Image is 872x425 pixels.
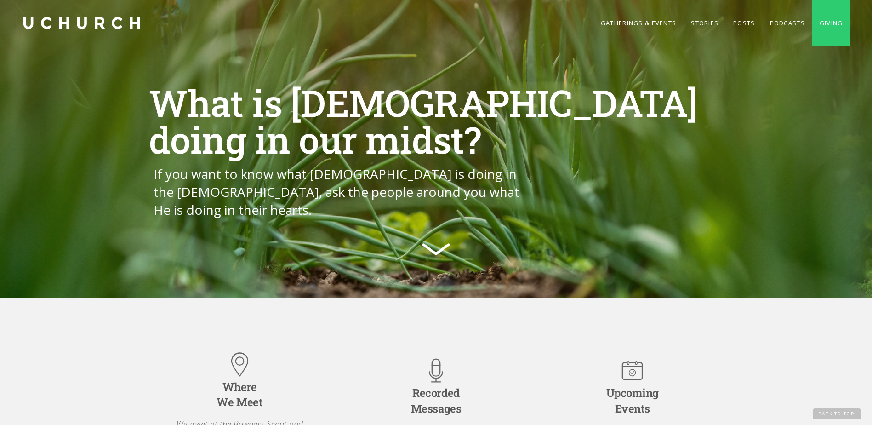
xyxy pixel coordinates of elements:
[411,385,461,416] div: Recorded Messages
[149,84,724,158] h1: What is [DEMOGRAPHIC_DATA] doing in our midst?
[217,379,263,410] div: Where We Meet
[154,165,527,219] p: If you want to know what [DEMOGRAPHIC_DATA] is doing in the [DEMOGRAPHIC_DATA], ask the people ar...
[606,385,659,416] div: Upcoming Events
[813,408,861,419] a: Back to Top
